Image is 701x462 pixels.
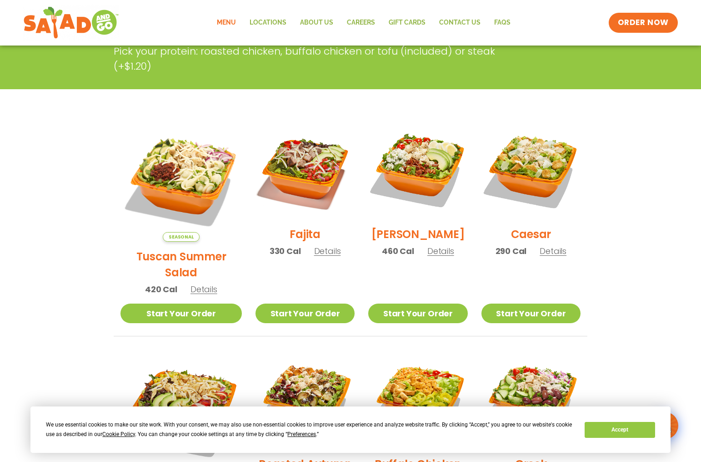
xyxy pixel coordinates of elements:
a: Start Your Order [368,304,467,323]
span: Preferences [287,431,316,437]
span: Details [190,284,217,295]
a: FAQs [487,12,517,33]
a: GIFT CARDS [382,12,432,33]
span: 420 Cal [145,283,177,295]
span: ORDER NOW [618,17,669,28]
img: new-SAG-logo-768×292 [23,5,119,41]
img: Product photo for Caesar Salad [481,120,581,219]
img: Product photo for Tuscan Summer Salad [120,120,242,242]
span: 460 Cal [382,245,414,257]
img: Product photo for Greek Salad [481,350,581,449]
h2: [PERSON_NAME] [371,226,465,242]
span: 330 Cal [270,245,301,257]
img: Product photo for Roasted Autumn Salad [255,350,355,449]
a: Start Your Order [481,304,581,323]
a: About Us [293,12,340,33]
h2: Fajita [290,226,320,242]
a: Start Your Order [120,304,242,323]
div: We use essential cookies to make our site work. With your consent, we may also use non-essential ... [46,420,574,439]
p: Pick your protein: roasted chicken, buffalo chicken or tofu (included) or steak (+$1.20) [114,44,518,74]
button: Accept [585,422,655,438]
span: Cookie Policy [102,431,135,437]
span: 290 Cal [496,245,527,257]
img: Product photo for Buffalo Chicken Salad [368,350,467,449]
img: Product photo for Fajita Salad [255,120,355,219]
a: Menu [210,12,243,33]
a: Locations [243,12,293,33]
h2: Caesar [511,226,551,242]
a: ORDER NOW [609,13,678,33]
a: Contact Us [432,12,487,33]
nav: Menu [210,12,517,33]
a: Careers [340,12,382,33]
a: Start Your Order [255,304,355,323]
span: Details [427,245,454,257]
span: Details [540,245,566,257]
span: Seasonal [163,232,200,242]
h2: Tuscan Summer Salad [120,249,242,280]
div: Cookie Consent Prompt [30,406,671,453]
img: Product photo for Cobb Salad [368,120,467,219]
span: Details [314,245,341,257]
